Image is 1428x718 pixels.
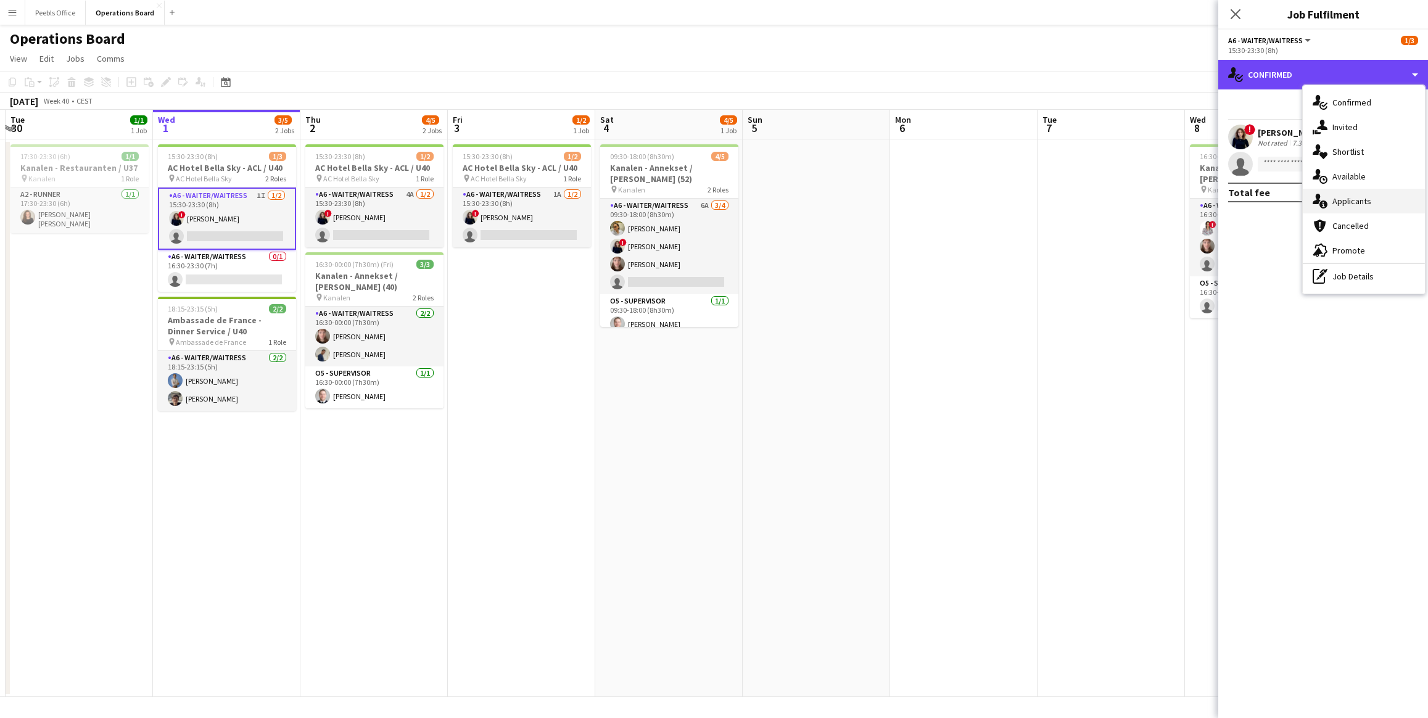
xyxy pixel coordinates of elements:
h3: AC Hotel Bella Sky - ACL / U40 [305,162,444,173]
app-card-role: A6 - WAITER/WAITRESS4A1/215:30-23:30 (8h)![PERSON_NAME] [305,188,444,247]
app-card-role: A2 - RUNNER1/117:30-23:30 (6h)[PERSON_NAME] [PERSON_NAME] [10,188,149,233]
span: 1/2 [416,152,434,161]
span: Kanalen [323,293,350,302]
h3: Kanalen - Annekset / [PERSON_NAME] (52) [600,162,738,184]
span: Available [1332,171,1366,182]
span: 1/2 [564,152,581,161]
span: Shortlist [1332,146,1364,157]
div: 15:30-23:30 (8h) [1228,46,1418,55]
div: 1 Job [573,126,589,135]
button: Peebls Office [25,1,86,25]
h3: Ambassade de France - Dinner Service / U40 [158,315,296,337]
span: Mon [895,114,911,125]
span: 15:30-23:30 (8h) [315,152,365,161]
h3: Kanalen - Restauranten / U37 [10,162,149,173]
span: 16:30-00:00 (7h30m) (Fri) [315,260,394,269]
span: 1 Role [563,174,581,183]
h3: Kanalen - Annekset / [PERSON_NAME] (40) [305,270,444,292]
app-card-role: A6 - WAITER/WAITRESS2/216:30-00:00 (7h30m)[PERSON_NAME][PERSON_NAME] [305,307,444,366]
span: 18:15-23:15 (5h) [168,304,218,313]
span: 1 Role [416,174,434,183]
app-card-role: O5 - SUPERVISOR0/116:30-00:30 (8h) [1190,276,1328,318]
span: A6 - WAITER/WAITRESS [1228,36,1303,45]
span: 7 [1041,121,1057,135]
span: 1/2 [572,115,590,125]
span: Kanalen [28,174,56,183]
app-job-card: 15:30-23:30 (8h)1/2AC Hotel Bella Sky - ACL / U40 AC Hotel Bella Sky1 RoleA6 - WAITER/WAITRESS4A1... [305,144,444,247]
span: 4/5 [720,115,737,125]
span: 2 Roles [708,185,728,194]
h3: AC Hotel Bella Sky - ACL / U40 [158,162,296,173]
span: 5 [746,121,762,135]
span: 1/3 [269,152,286,161]
app-job-card: 16:30-00:30 (8h) (Thu)2/4Kanalen - Annekset / [PERSON_NAME] (50) (X) Kanalen2 RolesA6 - WAITER/WA... [1190,144,1328,318]
span: Confirmed [1332,97,1371,108]
app-card-role: A6 - WAITER/WAITRESS1A1/215:30-23:30 (8h)![PERSON_NAME] [453,188,591,247]
span: 1 Role [121,174,139,183]
span: Edit [39,53,54,64]
span: 09:30-18:00 (8h30m) [610,152,674,161]
span: ! [1244,124,1255,135]
span: 2 Roles [265,174,286,183]
a: View [5,51,32,67]
div: 2 Jobs [423,126,442,135]
a: Jobs [61,51,89,67]
span: Jobs [66,53,85,64]
span: 3 [451,121,463,135]
span: 3/3 [416,260,434,269]
app-card-role: O5 - SUPERVISOR1/116:30-00:00 (7h30m)[PERSON_NAME] [305,366,444,408]
span: Fri [453,114,463,125]
app-job-card: 16:30-00:00 (7h30m) (Fri)3/3Kanalen - Annekset / [PERSON_NAME] (40) Kanalen2 RolesA6 - WAITER/WAI... [305,252,444,408]
button: A6 - WAITER/WAITRESS [1228,36,1313,45]
span: 15:30-23:30 (8h) [463,152,513,161]
div: 2 Jobs [275,126,294,135]
app-card-role: O5 - SUPERVISOR1/109:30-18:00 (8h30m)[PERSON_NAME] [600,294,738,336]
a: Edit [35,51,59,67]
div: 15:30-23:30 (8h)1/3AC Hotel Bella Sky - ACL / U40 AC Hotel Bella Sky2 RolesA6 - WAITER/WAITRESS1I... [158,144,296,292]
span: 2/2 [269,304,286,313]
span: Ambassade de France [176,337,246,347]
div: Total fee [1228,186,1270,199]
span: 6 [893,121,911,135]
h1: Operations Board [10,30,125,48]
span: 1/3 [1401,36,1418,45]
div: 1 Job [131,126,147,135]
app-card-role: A6 - WAITER/WAITRESS2/218:15-23:15 (5h)[PERSON_NAME][PERSON_NAME] [158,351,296,411]
app-card-role: A6 - WAITER/WAITRESS1I1/215:30-23:30 (8h)![PERSON_NAME] [158,188,296,250]
span: 1/1 [130,115,147,125]
div: [PERSON_NAME] [1258,127,1323,138]
span: 4/5 [711,152,728,161]
span: 2 [303,121,321,135]
h3: Kanalen - Annekset / [PERSON_NAME] (50) (X) [1190,162,1328,184]
span: 1 Role [268,337,286,347]
span: 1 [156,121,175,135]
span: Wed [158,114,175,125]
div: 7.3km [1290,138,1314,147]
span: Sat [600,114,614,125]
button: Operations Board [86,1,165,25]
span: 3/5 [274,115,292,125]
div: [DATE] [10,95,38,107]
span: 16:30-00:30 (8h) (Thu) [1200,152,1269,161]
span: 1/1 [122,152,139,161]
span: Promote [1332,245,1365,256]
span: 30 [9,121,25,135]
app-job-card: 18:15-23:15 (5h)2/2Ambassade de France - Dinner Service / U40 Ambassade de France1 RoleA6 - WAITE... [158,297,296,411]
span: ! [178,211,186,218]
span: 2 Roles [413,293,434,302]
span: 4/5 [422,115,439,125]
span: AC Hotel Bella Sky [323,174,379,183]
span: ! [472,210,479,217]
span: ! [619,239,627,246]
div: Confirmed [1218,60,1428,89]
span: 15:30-23:30 (8h) [168,152,218,161]
span: Kanalen [1208,185,1235,194]
h3: AC Hotel Bella Sky - ACL / U40 [453,162,591,173]
span: Wed [1190,114,1206,125]
app-job-card: 09:30-18:00 (8h30m)4/5Kanalen - Annekset / [PERSON_NAME] (52) Kanalen2 RolesA6 - WAITER/WAITRESS6... [600,144,738,327]
span: Comms [97,53,125,64]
